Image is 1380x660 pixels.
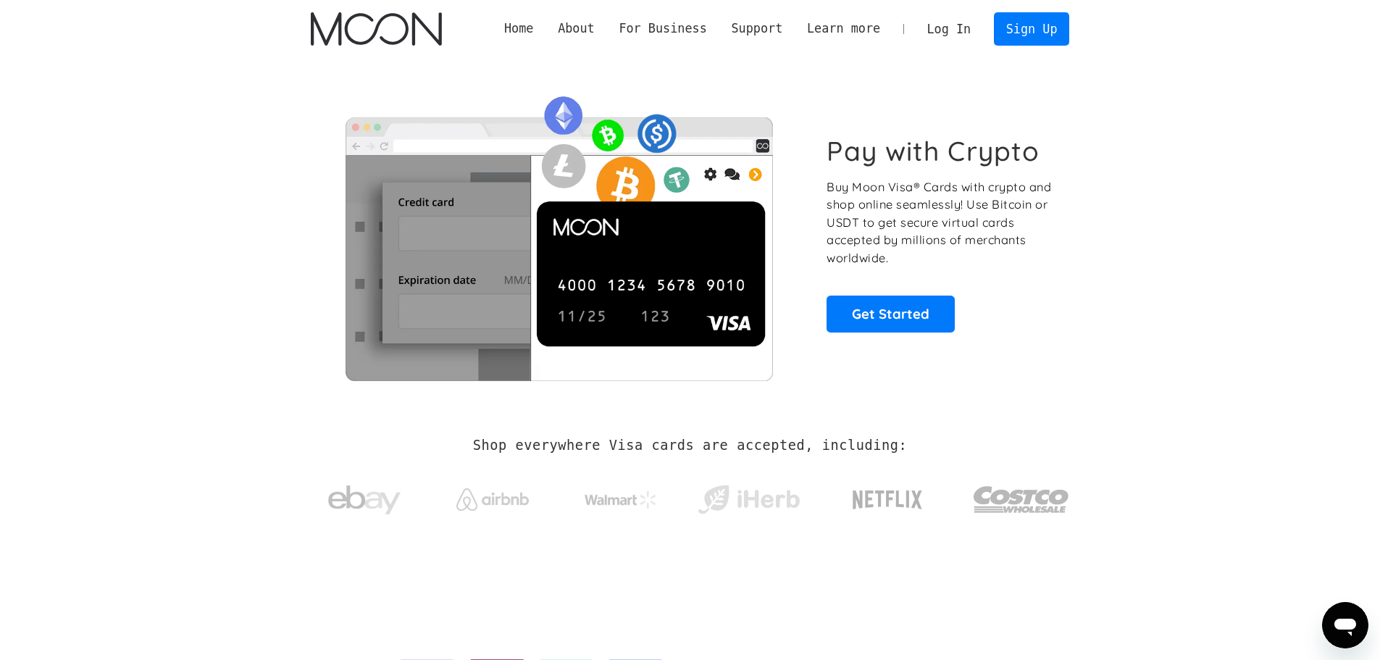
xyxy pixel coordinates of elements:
a: Get Started [827,296,955,332]
div: For Business [607,20,719,38]
img: iHerb [695,481,803,519]
img: Walmart [585,491,657,509]
img: Moon Logo [311,12,442,46]
h2: Shop everywhere Visa cards are accepted, including: [473,438,907,454]
div: Learn more [807,20,880,38]
a: Home [492,20,545,38]
img: Costco [973,472,1070,527]
iframe: Button to launch messaging window [1322,602,1368,648]
a: home [311,12,442,46]
a: Log In [915,13,983,45]
a: Walmart [566,477,674,516]
div: Support [719,20,795,38]
img: Moon Cards let you spend your crypto anywhere Visa is accepted. [311,86,807,380]
a: Netflix [823,467,953,525]
a: iHerb [695,467,803,526]
img: Netflix [851,482,924,518]
a: Costco [973,458,1070,534]
p: Buy Moon Visa® Cards with crypto and shop online seamlessly! Use Bitcoin or USDT to get secure vi... [827,178,1053,267]
a: Sign Up [994,12,1069,45]
div: For Business [619,20,706,38]
a: ebay [311,463,419,530]
div: Learn more [795,20,892,38]
a: Airbnb [438,474,546,518]
div: About [558,20,595,38]
div: Support [731,20,782,38]
div: About [545,20,606,38]
img: Airbnb [456,488,529,511]
h1: Pay with Crypto [827,135,1040,167]
img: ebay [328,477,401,523]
